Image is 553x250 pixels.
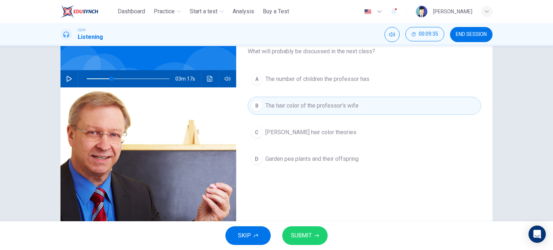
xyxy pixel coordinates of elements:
button: Dashboard [115,5,148,18]
span: 00:09:35 [419,31,438,37]
button: Click to see the audio transcription [204,70,216,87]
button: END SESSION [450,27,493,42]
span: Buy a Test [263,7,289,16]
a: ELTC logo [60,4,115,19]
div: [PERSON_NAME] [433,7,472,16]
span: The number of children the professor has [265,75,369,83]
div: C [251,127,262,138]
span: Analysis [233,7,254,16]
span: END SESSION [456,32,487,37]
img: Profile picture [416,6,427,17]
div: Mute [385,27,400,42]
button: SUBMIT [282,226,328,245]
button: Start a test [187,5,227,18]
button: 00:09:35 [405,27,444,41]
span: CEFR [78,28,85,33]
div: B [251,100,262,112]
img: en [363,9,372,14]
span: 03m 17s [175,70,201,87]
span: Start a test [190,7,217,16]
button: AThe number of children the professor has [248,70,481,88]
img: ELTC logo [60,4,98,19]
span: Dashboard [118,7,145,16]
span: The hair color of the professor's wife [265,101,359,110]
button: BThe hair color of the professor's wife [248,97,481,115]
button: SKIP [225,226,271,245]
h1: Listening [78,33,103,41]
div: Hide [405,27,444,42]
button: C[PERSON_NAME] hair color theories [248,123,481,141]
button: Buy a Test [260,5,292,18]
div: D [251,153,262,165]
span: What will probably be discussed in the next class? [248,47,481,56]
span: SUBMIT [291,231,312,241]
div: A [251,73,262,85]
span: Garden pea plants and their offspring [265,155,359,163]
button: Practice [151,5,184,18]
span: SKIP [238,231,251,241]
button: DGarden pea plants and their offspring [248,150,481,168]
button: Analysis [230,5,257,18]
div: Open Intercom Messenger [529,226,546,243]
span: [PERSON_NAME] hair color theories [265,128,356,137]
span: Practice [154,7,175,16]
